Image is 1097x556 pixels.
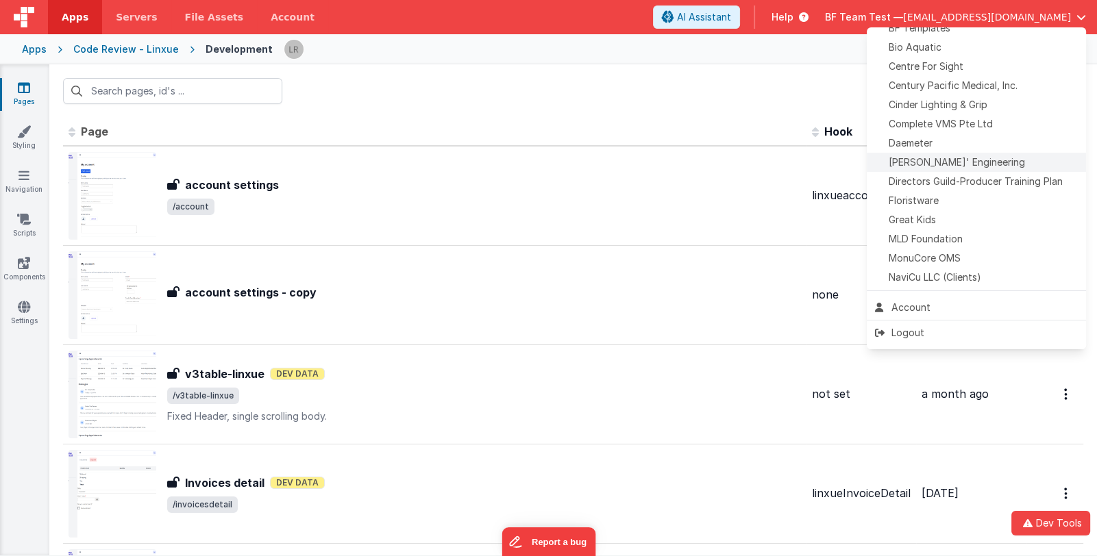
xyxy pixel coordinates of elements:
[889,251,961,265] span: MonuCore OMS
[889,40,941,54] span: Bio Aquatic
[889,232,963,246] span: MLD Foundation
[889,175,1063,188] span: Directors Guild-Producer Training Plan
[889,290,965,303] span: Profitable Florist
[889,117,993,131] span: Complete VMS Pte Ltd
[889,155,1025,169] span: [PERSON_NAME]' Engineering
[889,21,950,35] span: BF Templates
[889,270,981,284] span: NaviCu LLC (Clients)
[867,27,1086,349] div: Options
[1011,511,1090,535] button: Dev Tools
[889,98,987,112] span: Cinder Lighting & Grip
[889,60,963,73] span: Centre For Sight
[889,213,936,227] span: Great Kids
[875,326,1078,340] div: Logout
[502,527,595,556] iframe: Marker.io feedback button
[889,79,1018,92] span: Century Pacific Medical, Inc.
[875,301,1078,314] div: Account
[889,194,939,207] span: Floristware
[889,136,933,150] span: Daemeter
